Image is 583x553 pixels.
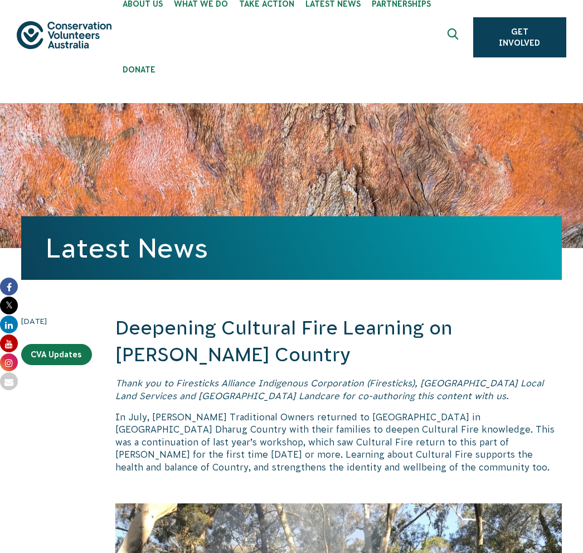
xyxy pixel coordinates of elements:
span: Donate [123,65,156,74]
p: In July, [PERSON_NAME] Traditional Owners returned to [GEOGRAPHIC_DATA] in [GEOGRAPHIC_DATA] Dhar... [115,411,562,473]
em: Thank you to Firesticks Alliance Indigenous Corporation (Firesticks), [GEOGRAPHIC_DATA] Local Lan... [115,378,543,400]
time: [DATE] [21,315,92,327]
a: Latest News [46,233,208,263]
button: Expand search box Close search box [441,24,468,51]
span: Expand search box [447,28,461,46]
a: CVA Updates [21,344,92,365]
h2: Deepening Cultural Fire Learning on [PERSON_NAME] Country [115,315,562,368]
a: Get Involved [473,17,566,57]
img: logo.svg [17,21,111,49]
